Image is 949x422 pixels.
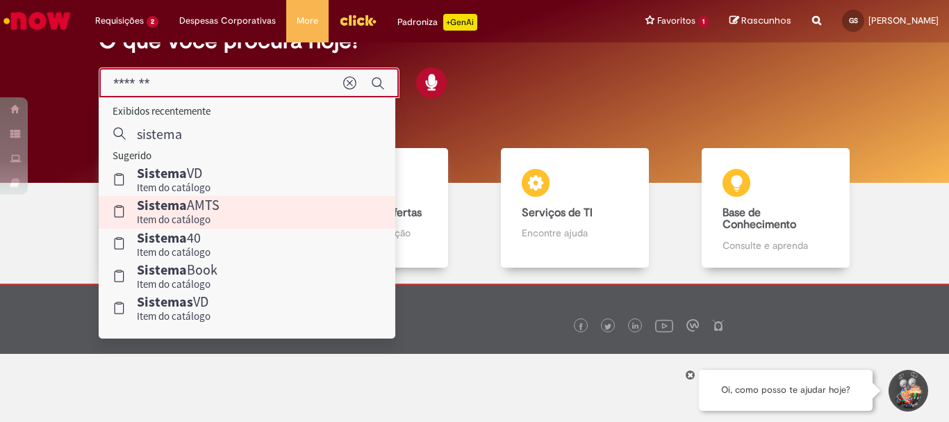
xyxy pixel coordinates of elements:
a: Base de Conhecimento Consulte e aprenda [675,148,876,268]
span: More [297,14,318,28]
b: Base de Conhecimento [723,206,796,232]
img: logo_footer_facebook.png [577,323,584,330]
b: Serviços de TI [522,206,593,220]
a: Tirar dúvidas Tirar dúvidas com Lupi Assist e Gen Ai [73,148,274,268]
p: Encontre ajuda [522,226,627,240]
span: Requisições [95,14,144,28]
span: 2 [147,16,158,28]
span: Favoritos [657,14,695,28]
span: Rascunhos [741,14,791,27]
span: GS [849,16,858,25]
button: Iniciar Conversa de Suporte [886,370,928,412]
p: +GenAi [443,14,477,31]
img: click_logo_yellow_360x200.png [339,10,377,31]
span: 1 [698,16,709,28]
a: Rascunhos [729,15,791,28]
div: Padroniza [397,14,477,31]
img: logo_footer_workplace.png [686,319,699,332]
div: Oi, como posso te ajudar hoje? [699,370,873,411]
img: logo_footer_twitter.png [604,323,611,330]
h2: O que você procura hoje? [99,29,850,53]
span: Despesas Corporativas [179,14,276,28]
a: Serviços de TI Encontre ajuda [474,148,675,268]
img: logo_footer_linkedin.png [632,323,639,331]
p: Consulte e aprenda [723,238,828,252]
img: logo_footer_youtube.png [655,316,673,334]
span: [PERSON_NAME] [868,15,939,26]
img: logo_footer_naosei.png [712,319,725,332]
img: ServiceNow [1,7,73,35]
